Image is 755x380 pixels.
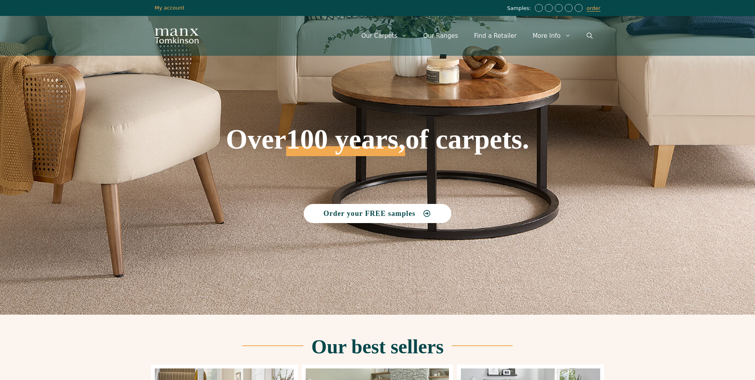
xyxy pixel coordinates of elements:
span: Samples: [507,5,533,12]
a: More Info [525,24,578,48]
a: Open Search Bar [579,24,601,48]
a: Our Ranges [415,24,466,48]
a: Find a Retailer [466,24,525,48]
span: 100 years, [286,132,405,156]
a: Our Carpets [353,24,416,48]
h2: Our best sellers [311,337,443,356]
a: Order your FREE samples [304,204,452,223]
span: Order your FREE samples [324,210,416,217]
nav: Primary [353,24,601,48]
a: order [587,5,601,12]
img: Manx Tomkinson [155,28,199,43]
a: My account [155,5,185,11]
h1: Over of carpets. [155,68,601,156]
